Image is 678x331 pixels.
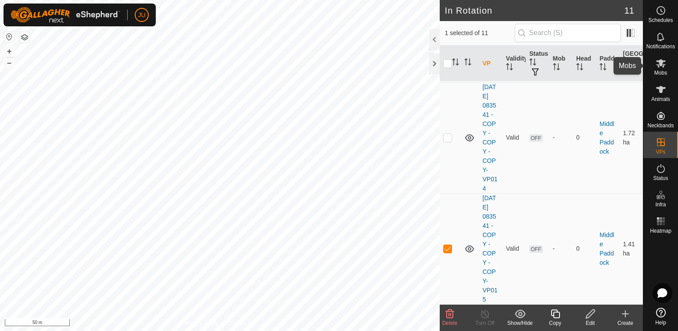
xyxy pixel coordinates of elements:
a: Middle Paddock [599,231,614,266]
a: Contact Us [228,320,254,327]
span: VPs [656,149,665,155]
th: Status [526,46,549,82]
td: 0 [573,193,596,304]
h2: In Rotation [445,5,624,16]
td: 1.41 ha [620,193,643,304]
span: Heatmap [650,228,671,234]
p-sorticon: Activate to sort [464,60,471,67]
button: Reset Map [4,32,14,42]
img: Gallagher Logo [11,7,120,23]
span: 11 [624,4,634,17]
div: Create [608,319,643,327]
th: Head [573,46,596,82]
a: Help [643,304,678,329]
th: [GEOGRAPHIC_DATA] Area [620,46,643,82]
td: Valid [502,193,526,304]
span: 1 selected of 11 [445,29,515,38]
p-sorticon: Activate to sort [452,60,459,67]
a: [DATE] 083541 - COPY - COPY - COPY-VP014 [483,83,498,192]
a: Privacy Policy [185,320,218,327]
p-sorticon: Activate to sort [553,65,560,72]
button: Map Layers [19,32,30,43]
th: Paddock [596,46,619,82]
div: - [553,133,569,142]
span: Schedules [648,18,673,23]
span: Help [655,320,666,325]
span: Neckbands [647,123,674,128]
span: Status [653,176,668,181]
th: Validity [502,46,526,82]
a: [DATE] 083541 - COPY - COPY - COPY-VP015 [483,194,498,303]
div: Turn Off [467,319,502,327]
th: VP [479,46,502,82]
div: Show/Hide [502,319,538,327]
button: – [4,58,14,68]
span: Infra [655,202,666,207]
p-sorticon: Activate to sort [529,60,536,67]
p-sorticon: Activate to sort [506,65,513,72]
td: 0 [573,82,596,193]
div: - [553,244,569,253]
span: Delete [442,320,458,326]
p-sorticon: Activate to sort [576,65,583,72]
div: Copy [538,319,573,327]
span: JU [138,11,145,20]
th: Mob [549,46,573,82]
p-sorticon: Activate to sort [623,69,630,76]
a: Middle Paddock [599,120,614,155]
td: 1.72 ha [620,82,643,193]
td: Valid [502,82,526,193]
span: Notifications [646,44,675,49]
div: Edit [573,319,608,327]
span: OFF [529,134,542,142]
button: + [4,46,14,57]
p-sorticon: Activate to sort [599,65,606,72]
span: Animals [651,97,670,102]
input: Search (S) [515,24,621,42]
span: Mobs [654,70,667,76]
span: OFF [529,245,542,253]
